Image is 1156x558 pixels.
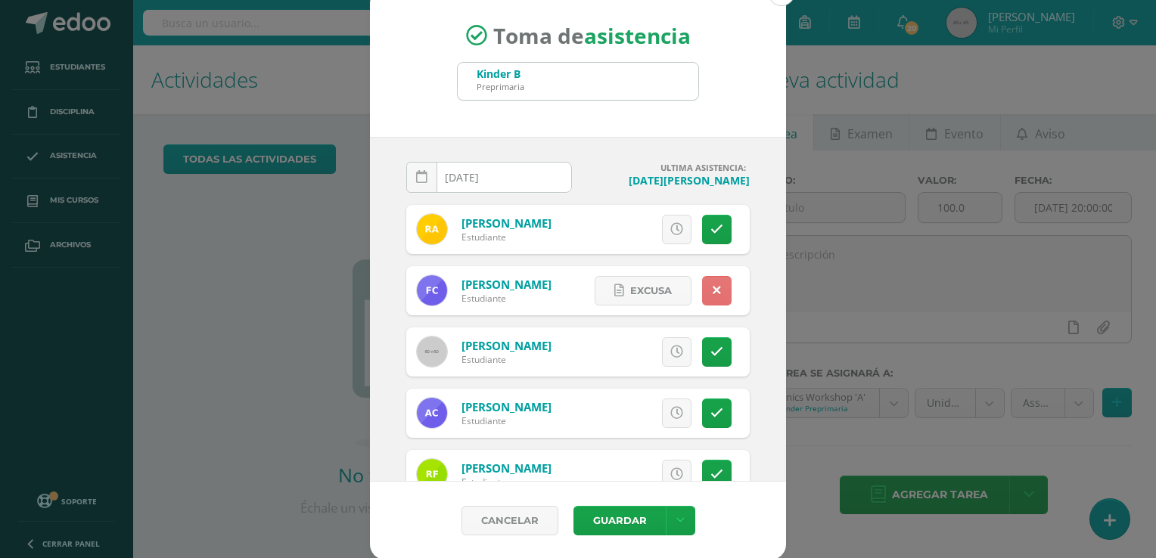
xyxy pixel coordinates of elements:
button: Guardar [573,506,666,535]
div: Kinder B [477,67,524,81]
div: Estudiante [461,353,552,366]
input: Busca un grado o sección aquí... [458,63,698,100]
input: Fecha de Inasistencia [407,163,571,192]
a: [PERSON_NAME] [461,338,552,353]
h4: [DATE][PERSON_NAME] [584,173,750,188]
img: 899cd5eb86b3d3914390c0342e6d331a.png [417,398,447,428]
a: [PERSON_NAME] [461,277,552,292]
a: [PERSON_NAME] [461,399,552,414]
div: Preprimaria [477,81,524,92]
a: Excusa [595,276,691,305]
img: 0b8899381a5d7759084bb77bd000121b.png [417,214,447,244]
img: dbc8ed1104c941d3b4513d235be8adce.png [417,459,447,489]
h4: ULTIMA ASISTENCIA: [584,162,750,173]
a: [PERSON_NAME] [461,460,552,476]
img: 133368a7d6a91f001310f81d4308061f.png [417,275,447,305]
div: Estudiante [461,414,552,427]
img: 60x60 [417,336,447,367]
a: [PERSON_NAME] [461,215,552,231]
span: Excusa [630,277,672,305]
strong: asistencia [584,21,691,50]
div: Estudiante [461,231,552,243]
span: Toma de [493,21,691,50]
div: Estudiante [461,292,552,305]
a: Cancelar [461,506,558,535]
div: Estudiante [461,476,552,488]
